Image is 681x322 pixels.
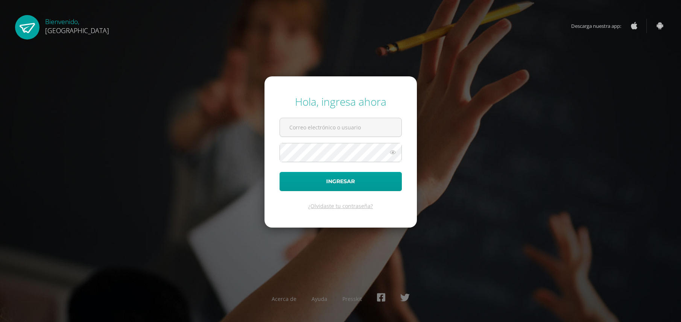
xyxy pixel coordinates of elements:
a: Ayuda [312,295,327,302]
span: [GEOGRAPHIC_DATA] [45,26,109,35]
a: Acerca de [272,295,296,302]
div: Bienvenido, [45,15,109,35]
a: ¿Olvidaste tu contraseña? [308,202,373,210]
span: Descarga nuestra app: [571,19,629,33]
a: Presskit [342,295,362,302]
div: Hola, ingresa ahora [280,94,402,109]
button: Ingresar [280,172,402,191]
input: Correo electrónico o usuario [280,118,401,137]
